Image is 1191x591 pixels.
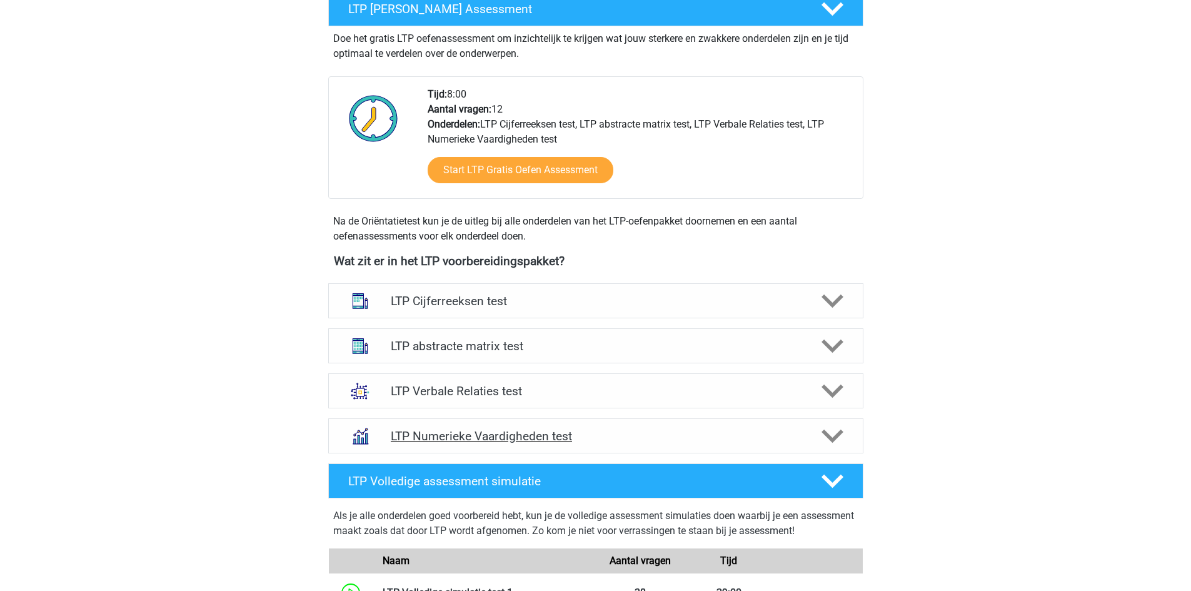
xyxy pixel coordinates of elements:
div: Doe het gratis LTP oefenassessment om inzichtelijk te krijgen wat jouw sterkere en zwakkere onder... [328,26,863,61]
div: Aantal vragen [595,553,684,568]
b: Onderdelen: [428,118,480,130]
img: abstracte matrices [344,330,376,362]
b: Aantal vragen: [428,103,491,115]
h4: LTP [PERSON_NAME] Assessment [348,2,801,16]
a: numeriek redeneren LTP Numerieke Vaardigheden test [323,418,868,453]
div: Na de Oriëntatietest kun je de uitleg bij alle onderdelen van het LTP-oefenpakket doornemen en ee... [328,214,863,244]
a: Start LTP Gratis Oefen Assessment [428,157,613,183]
h4: LTP Numerieke Vaardigheden test [391,429,800,443]
div: 8:00 12 LTP Cijferreeksen test, LTP abstracte matrix test, LTP Verbale Relaties test, LTP Numerie... [418,87,862,198]
h4: LTP Cijferreeksen test [391,294,800,308]
a: abstracte matrices LTP abstracte matrix test [323,328,868,363]
b: Tijd: [428,88,447,100]
h4: LTP Volledige assessment simulatie [348,474,801,488]
h4: LTP Verbale Relaties test [391,384,800,398]
a: cijferreeksen LTP Cijferreeksen test [323,283,868,318]
div: Tijd [685,553,773,568]
div: Naam [373,553,596,568]
img: Klok [342,87,405,149]
img: analogieen [344,375,376,407]
img: cijferreeksen [344,285,376,317]
h4: Wat zit er in het LTP voorbereidingspakket? [334,254,858,268]
h4: LTP abstracte matrix test [391,339,800,353]
a: LTP Volledige assessment simulatie [323,463,868,498]
a: analogieen LTP Verbale Relaties test [323,373,868,408]
div: Als je alle onderdelen goed voorbereid hebt, kun je de volledige assessment simulaties doen waarb... [333,508,858,543]
img: numeriek redeneren [344,420,376,452]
